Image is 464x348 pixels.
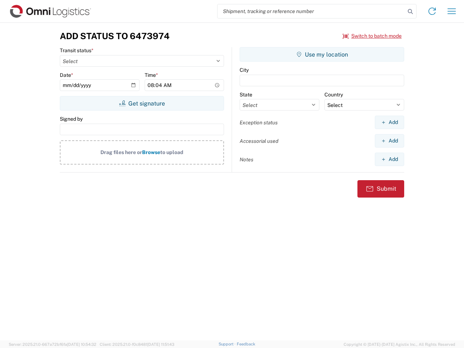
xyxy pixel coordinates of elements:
[240,156,253,163] label: Notes
[160,149,183,155] span: to upload
[60,96,224,111] button: Get signature
[100,149,142,155] span: Drag files here or
[240,119,278,126] label: Exception status
[240,91,252,98] label: State
[375,134,404,148] button: Add
[240,67,249,73] label: City
[142,149,160,155] span: Browse
[219,342,237,346] a: Support
[60,116,83,122] label: Signed by
[145,72,158,78] label: Time
[9,342,96,347] span: Server: 2025.21.0-667a72bf6fa
[67,342,96,347] span: [DATE] 10:54:32
[60,31,170,41] h3: Add Status to 6473974
[217,4,405,18] input: Shipment, tracking or reference number
[375,153,404,166] button: Add
[237,342,255,346] a: Feedback
[60,47,94,54] label: Transit status
[357,180,404,198] button: Submit
[60,72,73,78] label: Date
[100,342,174,347] span: Client: 2025.21.0-f0c8481
[375,116,404,129] button: Add
[344,341,455,348] span: Copyright © [DATE]-[DATE] Agistix Inc., All Rights Reserved
[324,91,343,98] label: Country
[147,342,174,347] span: [DATE] 11:51:43
[240,138,278,144] label: Accessorial used
[240,47,404,62] button: Use my location
[343,30,402,42] button: Switch to batch mode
